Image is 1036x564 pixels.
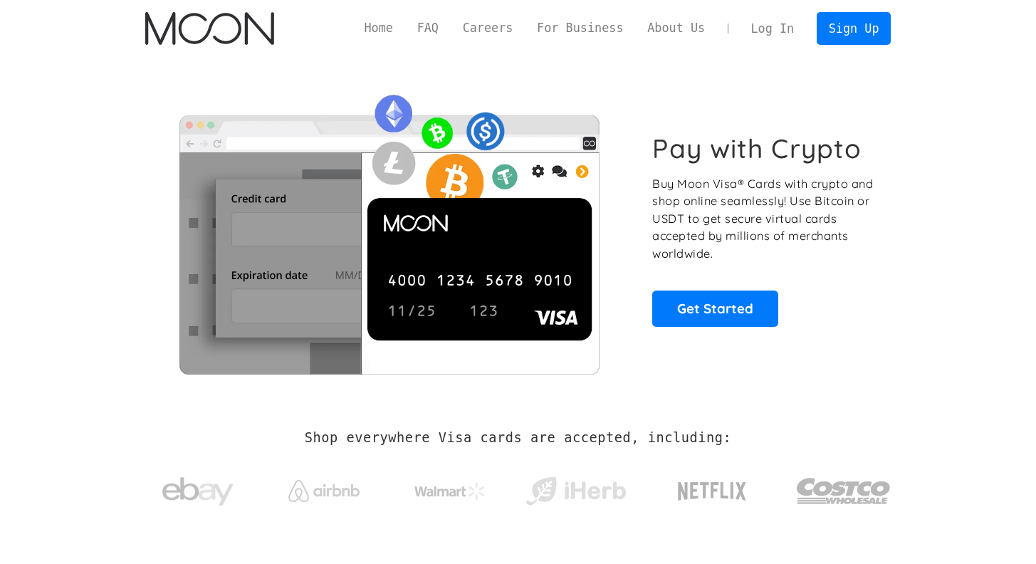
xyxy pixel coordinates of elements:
[652,132,862,164] h1: Pay with Crypto
[271,466,377,509] a: Airbnb
[652,175,875,263] p: Buy Moon Visa® Cards with crypto and shop online seamlessly! Use Bitcoin or USDT to get secure vi...
[796,450,891,525] a: Costco
[649,459,776,516] a: Netflix
[145,85,633,374] img: Moon Cards let you spend your crypto anywhere Visa is accepted.
[145,455,251,521] a: ebay
[739,13,806,44] a: Log In
[145,12,274,45] a: home
[676,474,748,509] img: Netflix
[414,483,486,500] img: Walmart
[523,459,629,517] a: iHerb
[397,469,503,507] a: Walmart
[451,19,525,37] a: Careers
[162,469,234,514] img: ebay
[288,480,360,502] img: Airbnb
[352,19,405,37] a: Home
[635,19,717,37] a: About Us
[523,473,629,510] img: iHerb
[652,291,778,326] a: Get Started
[405,19,451,37] a: FAQ
[525,19,635,37] a: For Business
[796,464,891,518] img: Costco
[145,12,274,45] img: Moon Logo
[817,12,891,44] a: Sign Up
[305,430,731,446] h2: Shop everywhere Visa cards are accepted, including:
